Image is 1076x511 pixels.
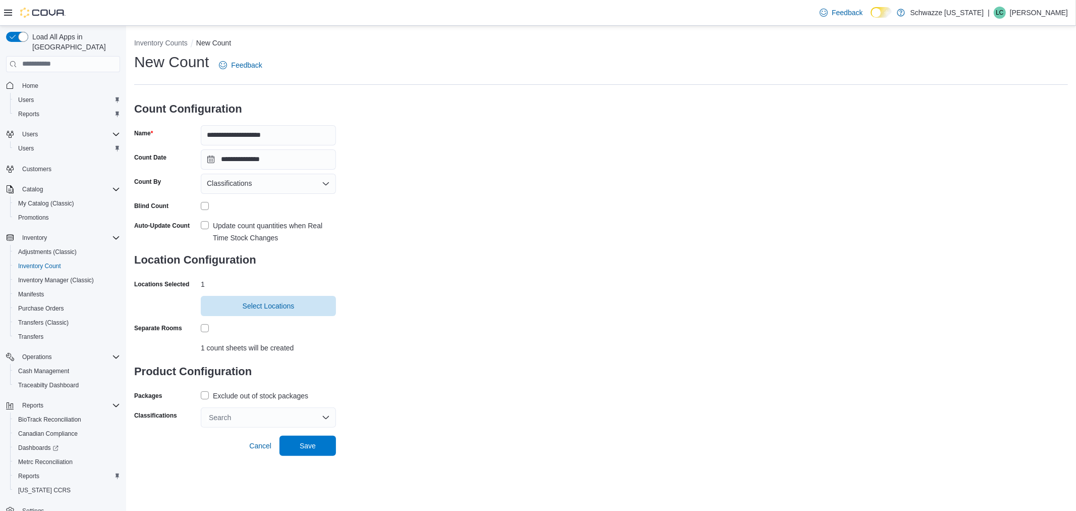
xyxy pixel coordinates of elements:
h1: New Count [134,52,209,72]
button: Select Locations [201,296,336,316]
button: BioTrack Reconciliation [10,413,124,427]
button: Cash Management [10,364,124,378]
span: Reports [18,399,120,412]
span: Select Locations [243,301,295,311]
span: Users [14,142,120,155]
span: Traceabilty Dashboard [18,381,79,389]
span: Traceabilty Dashboard [14,379,120,391]
div: Lilian Cristine Coon [994,7,1006,19]
span: Purchase Orders [18,304,64,313]
span: Transfers [14,331,120,343]
button: Purchase Orders [10,301,124,316]
a: Reports [14,108,43,120]
span: Users [14,94,120,106]
button: Users [18,128,42,140]
button: Reports [2,398,124,413]
button: Transfers (Classic) [10,316,124,330]
a: Manifests [14,288,48,300]
button: My Catalog (Classic) [10,196,124,211]
span: Catalog [22,185,43,193]
span: Classifications [207,177,252,189]
a: Dashboards [14,442,63,454]
img: Cova [20,8,66,18]
span: Reports [22,401,43,410]
a: Users [14,94,38,106]
span: Cash Management [18,367,69,375]
button: Inventory Count [10,259,124,273]
a: Reports [14,470,43,482]
span: Transfers (Classic) [18,319,69,327]
button: Customers [2,162,124,176]
span: Inventory [22,234,47,242]
span: Reports [18,110,39,118]
span: Home [18,79,120,92]
a: Inventory Count [14,260,65,272]
button: Home [2,78,124,93]
a: Home [18,80,42,92]
button: Save [279,436,336,456]
button: Promotions [10,211,124,225]
p: | [988,7,990,19]
span: Inventory Count [18,262,61,270]
span: Promotions [18,214,49,222]
span: Users [18,96,34,104]
span: LC [996,7,1003,19]
a: Cash Management [14,365,73,377]
button: Catalog [2,182,124,196]
span: Reports [14,108,120,120]
button: Reports [18,399,47,412]
button: Inventory Manager (Classic) [10,273,124,287]
a: Transfers [14,331,47,343]
div: 1 [201,276,336,288]
button: Users [10,93,124,107]
div: Separate Rooms [134,324,182,332]
input: Dark Mode [871,7,892,18]
button: Cancel [245,436,275,456]
h3: Location Configuration [134,244,336,276]
a: Feedback [816,3,867,23]
a: Metrc Reconciliation [14,456,77,468]
button: Operations [2,350,124,364]
a: Traceabilty Dashboard [14,379,83,391]
button: Reports [10,107,124,121]
span: Metrc Reconciliation [14,456,120,468]
a: Dashboards [10,441,124,455]
span: Transfers (Classic) [14,317,120,329]
h3: Product Configuration [134,355,336,388]
label: Name [134,129,153,137]
span: Users [18,144,34,152]
span: Inventory Manager (Classic) [14,274,120,286]
span: Catalog [18,183,120,195]
span: Transfers [18,333,43,341]
span: Canadian Compliance [18,430,78,438]
button: Adjustments (Classic) [10,245,124,259]
a: Adjustments (Classic) [14,246,81,258]
span: BioTrack Reconciliation [14,414,120,426]
span: Inventory Manager (Classic) [18,276,94,284]
span: Metrc Reconciliation [18,458,73,466]
span: Adjustments (Classic) [18,248,77,256]
span: Manifests [14,288,120,300]
div: Update count quantities when Real Time Stock Changes [213,220,336,244]
h3: Count Configuration [134,93,336,125]
button: Transfers [10,330,124,344]
label: Count By [134,178,161,186]
button: New Count [196,39,231,47]
span: Adjustments (Classic) [14,246,120,258]
button: Users [10,141,124,156]
button: Operations [18,351,56,363]
span: Users [18,128,120,140]
button: Metrc Reconciliation [10,455,124,469]
span: Save [300,441,316,451]
button: Inventory Counts [134,39,188,47]
span: Canadian Compliance [14,428,120,440]
a: Transfers (Classic) [14,317,73,329]
a: [US_STATE] CCRS [14,484,75,496]
span: Inventory Count [14,260,120,272]
span: Dashboards [14,442,120,454]
label: Locations Selected [134,280,189,288]
span: Feedback [832,8,863,18]
span: Feedback [231,60,262,70]
div: Blind Count [134,202,168,210]
span: Cash Management [14,365,120,377]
